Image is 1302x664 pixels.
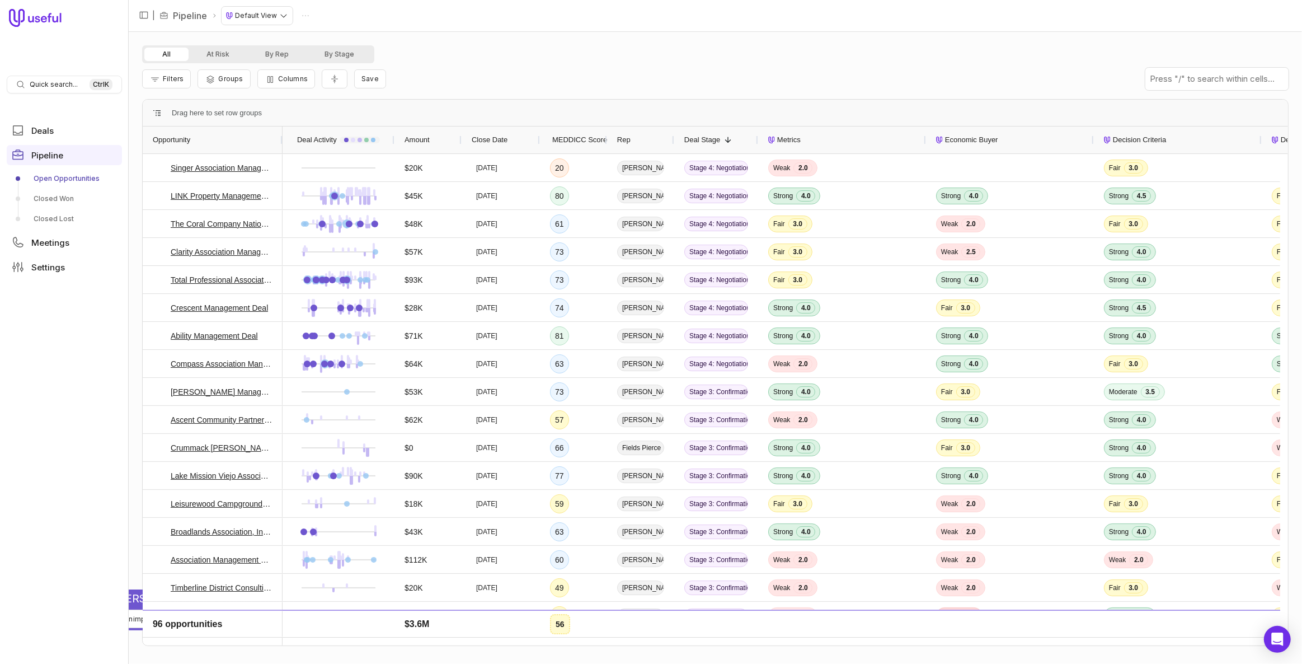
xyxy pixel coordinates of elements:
span: Stage 3: Confirmation [684,385,748,399]
span: Strong [1109,415,1129,424]
div: 59 [555,497,564,511]
span: 4.0 [1132,526,1151,537]
span: Fair [773,499,785,508]
span: 2.0 [793,414,812,425]
a: Clarity Association Management Services, Inc. Deal [171,245,272,259]
span: Stage 3: Confirmation [684,469,748,483]
span: 2.0 [1129,554,1148,565]
span: Close Date [472,133,507,147]
button: Group Pipeline [198,69,250,88]
div: 64 [555,637,564,651]
a: Ability Management Deal [171,329,258,343]
time: [DATE] [476,359,497,368]
span: 3.0 [788,274,807,286]
span: Fair [1277,471,1289,480]
div: Economic Buyer [936,127,1084,153]
span: 3.0 [956,442,975,453]
span: 3.0 [788,246,807,258]
span: Economic Buyer [945,133,998,147]
span: Deal Activity [297,133,337,147]
span: $90K [405,469,423,483]
a: Leisurewood Campground Deal [171,497,272,511]
span: Groups [218,74,243,83]
span: 4.0 [964,274,983,286]
span: Fields Pierce [617,441,664,455]
span: [PERSON_NAME] [617,609,664,623]
span: 4.0 [964,470,983,481]
a: Meetings [7,232,122,252]
span: Drag here to set row groups [172,106,262,120]
span: $18K [405,609,423,623]
span: Weak [773,555,790,564]
button: Filter Pipeline [142,69,191,88]
span: Strong [1109,611,1129,620]
span: Weak [1277,527,1294,536]
span: [PERSON_NAME] [617,497,664,511]
a: GCAM of [PERSON_NAME] - New Deal [171,637,272,651]
span: $57K [405,245,423,259]
span: Decision Criteria [1113,133,1166,147]
span: Filters [163,74,184,83]
span: 3.0 [1124,162,1143,174]
span: $64K [405,357,423,371]
span: Strong [1109,471,1129,480]
div: 63 [555,525,564,539]
span: Weak [941,499,958,508]
span: Stage 4: Negotiation [684,161,748,175]
span: Strong [773,303,793,312]
time: [DATE] [476,303,497,312]
div: 77 [555,469,564,483]
span: Moderate [1109,387,1138,396]
span: 4.0 [1132,246,1151,258]
span: 3.0 [1124,582,1143,593]
span: 2.0 [793,554,812,565]
span: Strong [941,471,961,480]
span: $48K [405,217,423,231]
span: Strong [773,443,793,452]
input: Press "/" to search within cells... [1145,68,1289,90]
span: [PERSON_NAME] [617,245,664,259]
span: Fair [1109,219,1121,228]
span: Stage 3: Confirmation [684,553,748,567]
span: 4.0 [1132,414,1151,425]
button: Columns [257,69,315,88]
span: [PERSON_NAME] [617,637,664,651]
button: All [144,48,189,61]
span: Weak [941,219,958,228]
span: Strong [941,275,961,284]
span: Strong [1277,331,1296,340]
time: [DATE] [476,247,497,256]
span: Fair [773,219,785,228]
span: Strong [1109,303,1129,312]
div: 73 [555,245,564,259]
span: Stage 3: Confirmation [684,581,748,595]
span: Stage 3: Confirmation [684,441,748,455]
span: 3.5 [1141,386,1160,398]
a: Closed Lost [7,210,122,228]
span: Fair [1277,611,1289,620]
a: Crummack [PERSON_NAME] Deal [171,441,272,455]
span: Fair [1277,499,1289,508]
span: Strong [1109,443,1129,452]
span: Strong [773,387,793,396]
button: Create a new saved view [354,69,386,88]
time: [DATE] [476,219,497,228]
div: 49 [555,581,564,595]
span: $20K [405,581,423,595]
span: Quick search... [30,80,78,89]
span: Strong [773,191,793,200]
span: Stage 3: Confirmation [684,637,748,651]
time: [DATE] [476,331,497,340]
time: [DATE] [476,443,497,452]
span: Stage 4: Negotiation [684,217,748,231]
time: [DATE] [476,471,497,480]
span: Fair [1277,191,1289,200]
span: 1.5 [958,610,977,621]
span: 4.5 [1132,190,1151,202]
time: [DATE] [476,387,497,396]
span: 3.0 [1124,498,1143,509]
span: 3.0 [956,386,975,398]
span: $62K [405,413,423,427]
span: Meetings [31,239,69,247]
time: [DATE] [476,163,497,172]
